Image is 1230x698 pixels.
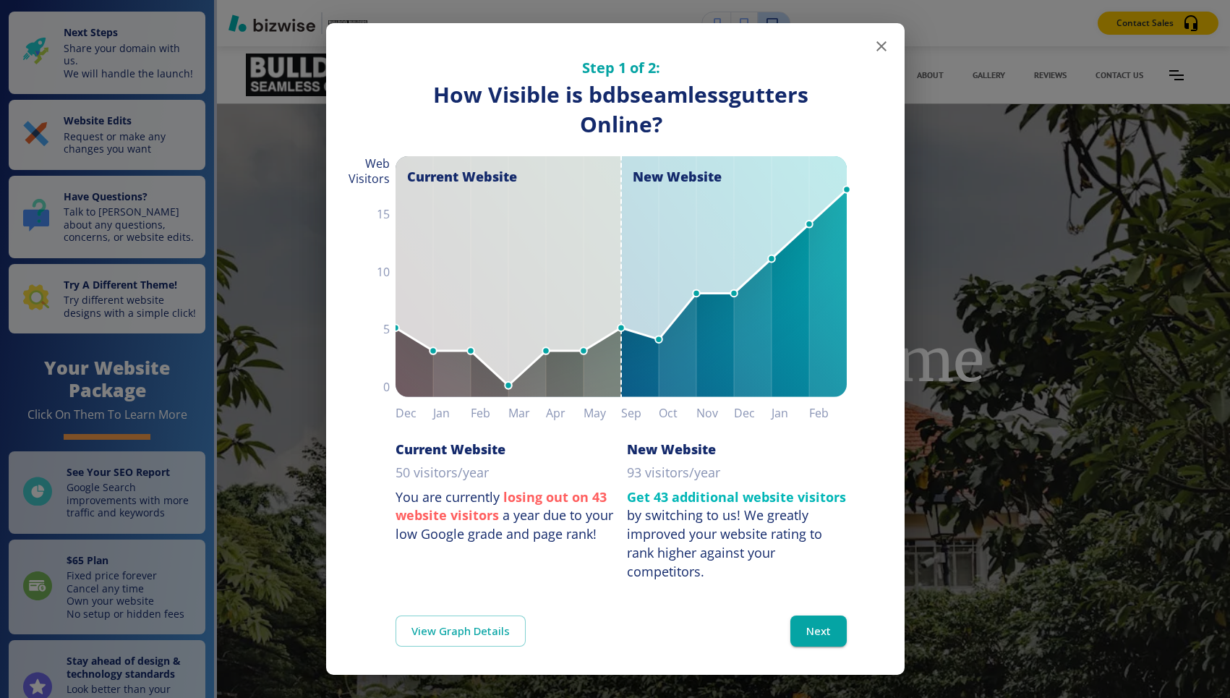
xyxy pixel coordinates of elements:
[772,403,809,423] h6: Jan
[433,403,471,423] h6: Jan
[471,403,508,423] h6: Feb
[396,464,489,482] p: 50 visitors/year
[627,464,720,482] p: 93 visitors/year
[546,403,584,423] h6: Apr
[621,403,659,423] h6: Sep
[696,403,734,423] h6: Nov
[396,488,615,544] p: You are currently a year due to your low Google grade and page rank!
[627,440,716,458] h6: New Website
[396,488,607,524] strong: losing out on 43 website visitors
[627,488,847,582] p: by switching to us!
[627,488,846,506] strong: Get 43 additional website visitors
[508,403,546,423] h6: Mar
[584,403,621,423] h6: May
[659,403,696,423] h6: Oct
[396,440,505,458] h6: Current Website
[396,403,433,423] h6: Dec
[734,403,772,423] h6: Dec
[809,403,847,423] h6: Feb
[396,616,526,646] a: View Graph Details
[790,616,847,646] button: Next
[627,506,822,579] div: We greatly improved your website rating to rank higher against your competitors.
